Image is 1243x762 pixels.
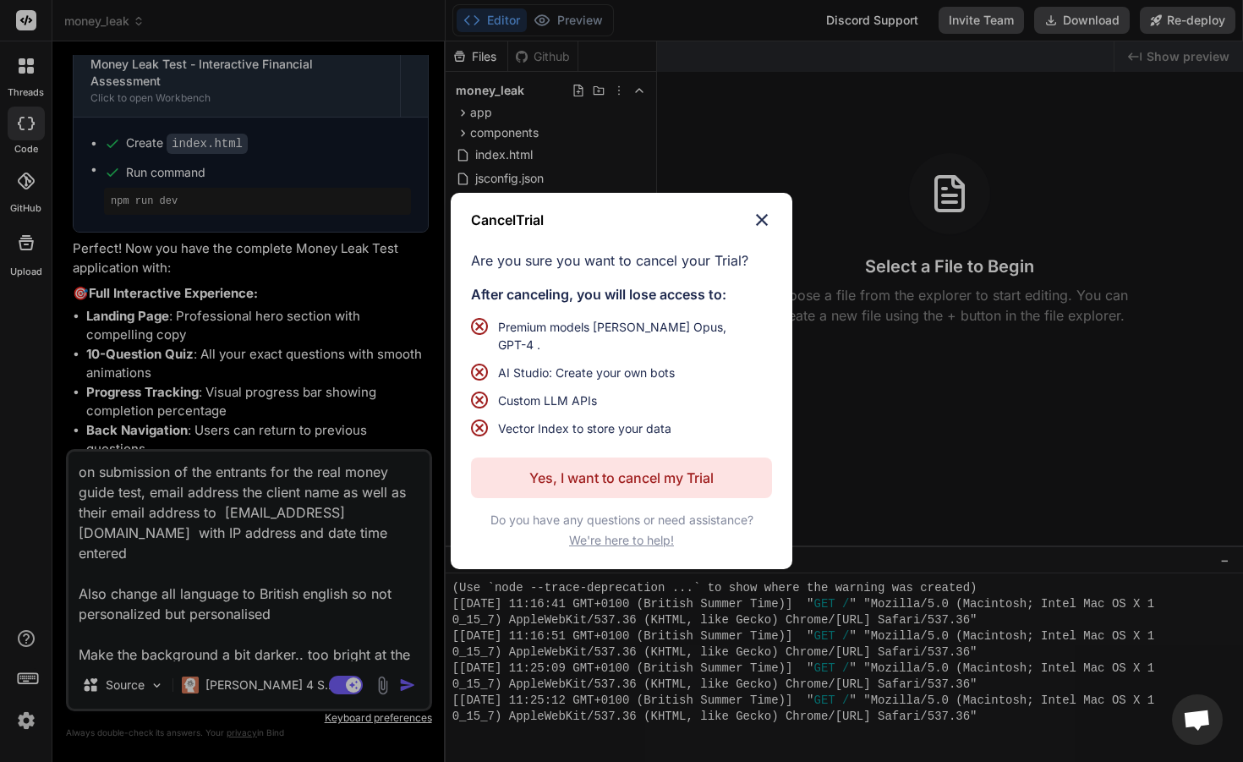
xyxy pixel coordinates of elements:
img: close [752,210,772,230]
div: Open chat [1172,694,1223,745]
button: Yes, I want to cancel my Trial [471,458,772,498]
span: Custom LLM APIs [498,392,597,409]
h3: Cancel Trial [471,210,544,230]
span: Premium models [PERSON_NAME] Opus, GPT-4 . [498,318,727,354]
p: Are you sure you want to cancel your Trial? [471,250,772,271]
span: Vector Index to store your data [498,419,671,437]
img: checklist [471,318,488,335]
img: checklist [471,419,488,436]
p: Yes, I want to cancel my Trial [529,468,714,488]
p: After canceling, you will lose access to: [471,284,772,304]
span: AI Studio: Create your own bots [498,364,675,381]
p: Do you have any questions or need assistance? [471,512,772,549]
span: We're here to help! [569,532,674,549]
img: checklist [471,392,488,408]
img: checklist [471,364,488,381]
